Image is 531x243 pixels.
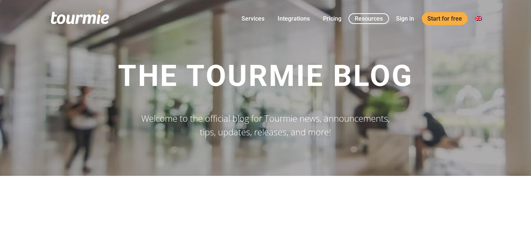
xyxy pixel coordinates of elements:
[118,59,413,93] span: The Tourmie Blog
[141,112,390,138] span: Welcome to the official blog for Tourmie news, announcements, tips, updates, releases, and more!
[272,14,315,23] a: Integrations
[236,14,270,23] a: Services
[348,13,389,24] a: Resources
[470,14,487,23] a: Switch to
[391,14,420,23] a: Sign in
[422,12,468,25] a: Start for free
[317,14,347,23] a: Pricing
